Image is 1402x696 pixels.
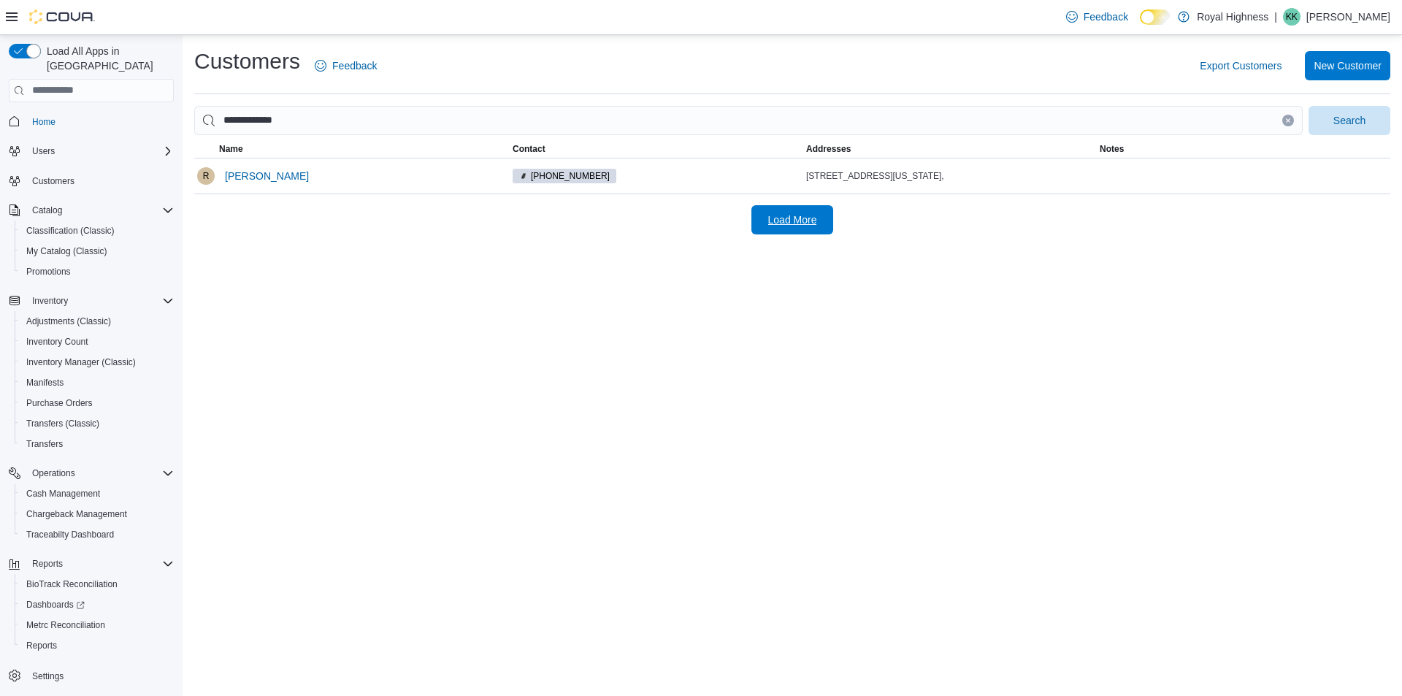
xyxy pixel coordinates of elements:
span: Transfers [26,438,63,450]
span: Transfers (Classic) [20,415,174,432]
span: Dashboards [26,599,85,611]
span: Users [26,142,174,160]
a: BioTrack Reconciliation [20,575,123,593]
a: Feedback [309,51,383,80]
p: [PERSON_NAME] [1306,8,1390,26]
a: Customers [26,172,80,190]
span: Home [26,112,174,131]
span: KK [1286,8,1298,26]
span: Classification (Classic) [26,225,115,237]
a: Home [26,113,61,131]
button: Purchase Orders [15,393,180,413]
div: Randal [197,167,215,185]
button: Transfers [15,434,180,454]
span: Users [32,145,55,157]
a: Metrc Reconciliation [20,616,111,634]
span: Operations [32,467,75,479]
button: Search [1309,106,1390,135]
span: Cash Management [20,485,174,502]
button: Home [3,111,180,132]
span: Inventory Count [26,336,88,348]
span: Manifests [20,374,174,391]
img: Cova [29,9,95,24]
p: | [1274,8,1277,26]
span: Reports [32,558,63,570]
button: Load More [751,205,833,234]
div: Kiyah King [1283,8,1301,26]
span: My Catalog (Classic) [20,242,174,260]
span: Inventory Manager (Classic) [26,356,136,368]
span: BioTrack Reconciliation [26,578,118,590]
span: Contact [513,143,545,155]
span: Customers [32,175,74,187]
button: New Customer [1305,51,1390,80]
a: Feedback [1060,2,1134,31]
span: Export Customers [1200,58,1282,73]
button: Cash Management [15,483,180,504]
span: Cash Management [26,488,100,500]
button: Customers [3,170,180,191]
span: Inventory Count [20,333,174,351]
span: Traceabilty Dashboard [20,526,174,543]
a: Adjustments (Classic) [20,313,117,330]
span: Purchase Orders [20,394,174,412]
span: Settings [32,670,64,682]
span: Classification (Classic) [20,222,174,240]
span: [PHONE_NUMBER] [531,169,610,183]
span: Feedback [1084,9,1128,24]
button: Reports [15,635,180,656]
a: Traceabilty Dashboard [20,526,120,543]
a: Transfers [20,435,69,453]
input: Dark Mode [1140,9,1171,25]
span: Load More [768,213,817,227]
button: Operations [26,464,81,482]
span: Purchase Orders [26,397,93,409]
button: Manifests [15,372,180,393]
a: Inventory Count [20,333,94,351]
span: Traceabilty Dashboard [26,529,114,540]
span: (323) 481-1318 [513,169,616,183]
a: Classification (Classic) [20,222,120,240]
span: Metrc Reconciliation [26,619,105,631]
a: Inventory Manager (Classic) [20,353,142,371]
span: Catalog [32,204,62,216]
span: New Customer [1314,58,1382,73]
p: Royal Highness [1197,8,1268,26]
a: Reports [20,637,63,654]
span: Chargeback Management [20,505,174,523]
a: Chargeback Management [20,505,133,523]
span: Metrc Reconciliation [20,616,174,634]
button: Reports [26,555,69,573]
button: Users [3,141,180,161]
a: Dashboards [20,596,91,613]
span: Customers [26,172,174,190]
h1: Customers [194,47,300,76]
span: Transfers [20,435,174,453]
button: Catalog [26,202,68,219]
span: Chargeback Management [26,508,127,520]
span: Catalog [26,202,174,219]
span: Load All Apps in [GEOGRAPHIC_DATA] [41,44,174,73]
span: Operations [26,464,174,482]
button: BioTrack Reconciliation [15,574,180,594]
div: [STREET_ADDRESS][US_STATE], [806,170,1094,182]
button: Inventory [26,292,74,310]
button: Metrc Reconciliation [15,615,180,635]
span: Inventory [32,295,68,307]
a: Cash Management [20,485,106,502]
span: Inventory [26,292,174,310]
button: Reports [3,554,180,574]
span: Inventory Manager (Classic) [20,353,174,371]
button: Export Customers [1194,51,1287,80]
button: Traceabilty Dashboard [15,524,180,545]
button: Inventory Manager (Classic) [15,352,180,372]
button: My Catalog (Classic) [15,241,180,261]
span: My Catalog (Classic) [26,245,107,257]
a: Promotions [20,263,77,280]
span: Manifests [26,377,64,389]
button: [PERSON_NAME] [219,161,315,191]
button: Settings [3,665,180,686]
a: Dashboards [15,594,180,615]
span: Name [219,143,243,155]
button: Inventory [3,291,180,311]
